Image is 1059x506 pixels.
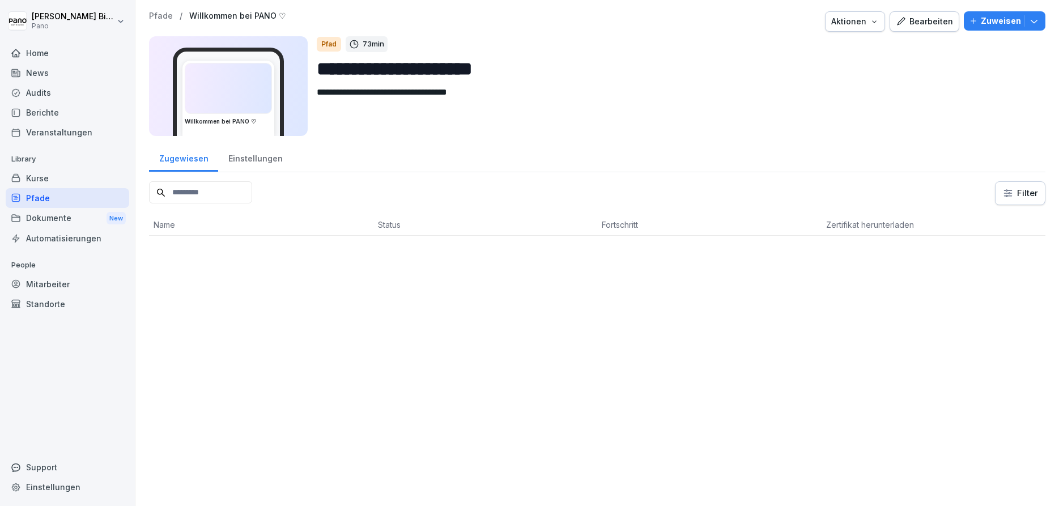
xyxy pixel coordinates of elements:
[149,143,218,172] a: Zugewiesen
[32,22,114,30] p: Pano
[6,122,129,142] a: Veranstaltungen
[149,11,173,21] a: Pfade
[180,11,182,21] p: /
[373,214,598,236] th: Status
[831,15,879,28] div: Aktionen
[964,11,1045,31] button: Zuweisen
[996,182,1045,205] button: Filter
[363,39,384,50] p: 73 min
[6,274,129,294] a: Mitarbeiter
[6,256,129,274] p: People
[822,214,1046,236] th: Zertifikat herunterladen
[107,212,126,225] div: New
[6,294,129,314] a: Standorte
[317,37,341,52] div: Pfad
[32,12,114,22] p: [PERSON_NAME] Bieg
[6,168,129,188] a: Kurse
[6,63,129,83] a: News
[6,83,129,103] a: Audits
[981,15,1021,27] p: Zuweisen
[6,150,129,168] p: Library
[6,208,129,229] div: Dokumente
[896,15,953,28] div: Bearbeiten
[6,43,129,63] a: Home
[6,208,129,229] a: DokumenteNew
[597,214,822,236] th: Fortschritt
[149,214,373,236] th: Name
[185,117,272,126] h3: Willkommen bei PANO ♡
[218,143,292,172] a: Einstellungen
[6,188,129,208] a: Pfade
[189,11,286,21] a: Willkommen bei PANO ♡
[6,228,129,248] a: Automatisierungen
[6,457,129,477] div: Support
[825,11,885,32] button: Aktionen
[890,11,959,32] button: Bearbeiten
[1002,188,1038,199] div: Filter
[6,103,129,122] a: Berichte
[6,477,129,497] a: Einstellungen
